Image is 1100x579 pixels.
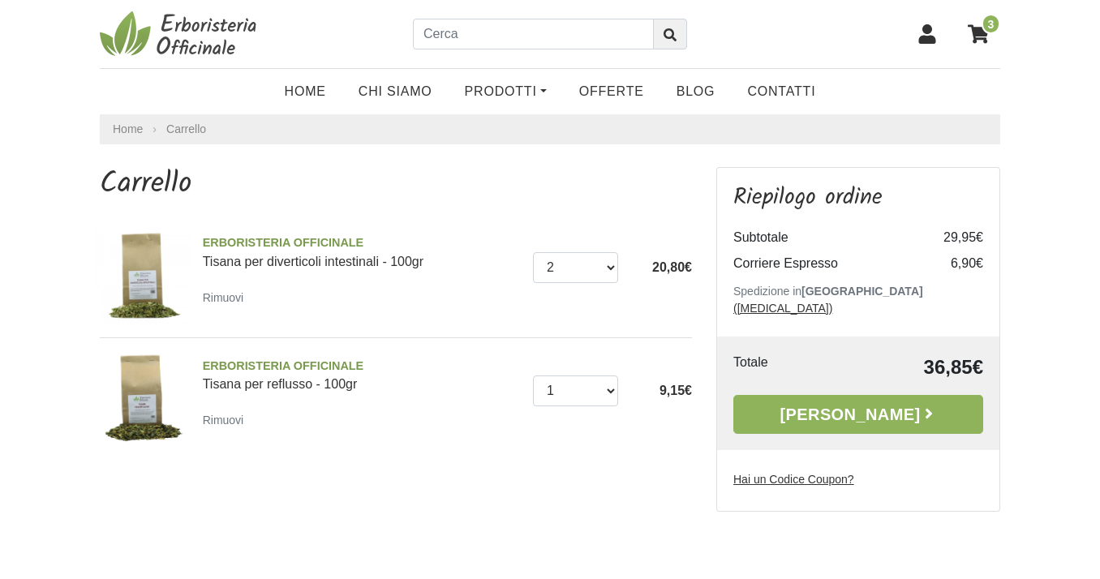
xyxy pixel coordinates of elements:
a: Rimuovi [203,410,251,430]
td: 36,85€ [825,353,983,382]
a: Rimuovi [203,287,251,307]
b: [GEOGRAPHIC_DATA] [801,285,923,298]
td: Subtotale [733,225,918,251]
a: 3 [960,14,1000,54]
a: OFFERTE [563,75,660,108]
span: ERBORISTERIA OFFICINALE [203,358,521,375]
a: Chi Siamo [342,75,449,108]
a: ERBORISTERIA OFFICINALETisana per reflusso - 100gr [203,358,521,392]
td: Totale [733,353,825,382]
span: ERBORISTERIA OFFICINALE [203,234,521,252]
a: Contatti [731,75,831,108]
td: Corriere Espresso [733,251,918,277]
a: ([MEDICAL_DATA]) [733,302,832,315]
span: 20,80€ [652,260,692,274]
label: Hai un Codice Coupon? [733,471,854,488]
u: Hai un Codice Coupon? [733,473,854,486]
small: Rimuovi [203,414,244,427]
input: Cerca [413,19,654,49]
p: Spedizione in [733,283,983,317]
td: 29,95€ [918,225,983,251]
a: Home [269,75,342,108]
img: Erboristeria Officinale [100,10,262,58]
h1: Carrello [100,167,692,202]
a: Prodotti [449,75,563,108]
img: Tisana per reflusso - 100gr [94,351,191,448]
a: Carrello [166,122,206,135]
h3: Riepilogo ordine [733,184,983,212]
small: Rimuovi [203,291,244,304]
span: 9,15€ [660,384,692,397]
img: Tisana per diverticoli intestinali - 100gr [94,228,191,324]
a: Blog [660,75,732,108]
a: [PERSON_NAME] [733,395,983,434]
a: ERBORISTERIA OFFICINALETisana per diverticoli intestinali - 100gr [203,234,521,268]
a: Home [113,121,143,138]
td: 6,90€ [918,251,983,277]
nav: breadcrumb [100,114,1000,144]
span: 3 [982,14,1000,34]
